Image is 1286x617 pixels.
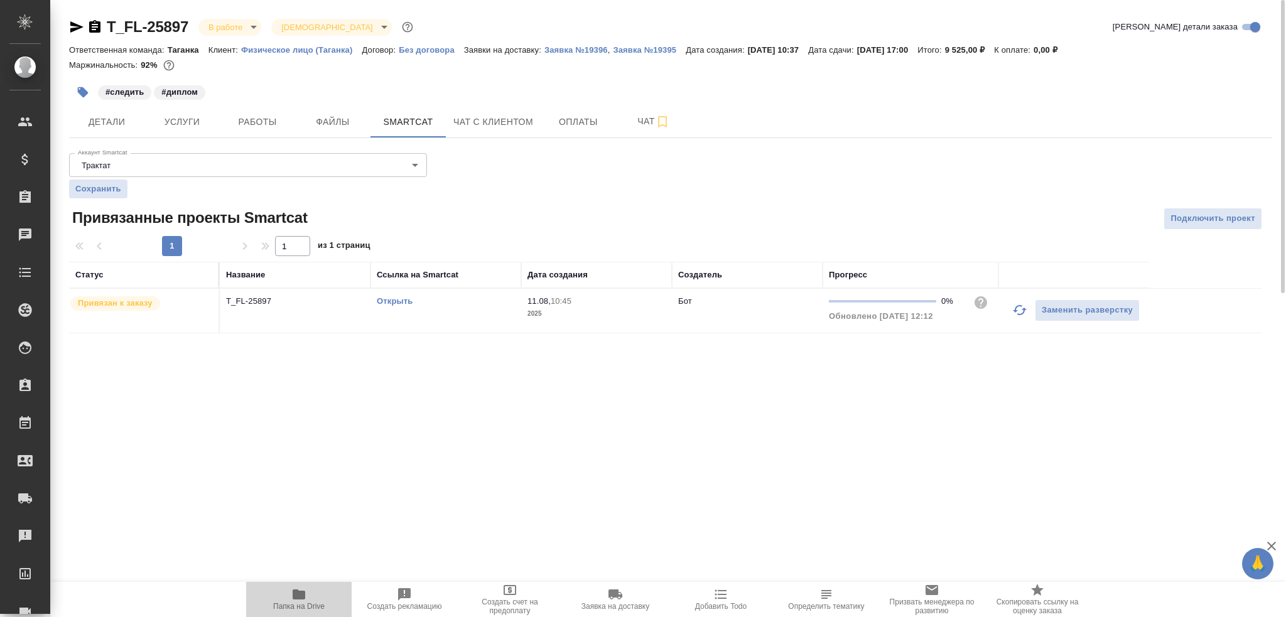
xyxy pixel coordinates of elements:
[69,180,127,198] button: Сохранить
[161,86,198,99] p: #диплом
[198,19,261,36] div: В работе
[548,114,608,130] span: Оплаты
[829,269,867,281] div: Прогресс
[87,19,102,35] button: Скопировать ссылку
[168,45,208,55] p: Таганка
[1035,299,1140,321] button: Заменить разверстку
[748,45,809,55] p: [DATE] 10:37
[278,22,376,33] button: [DEMOGRAPHIC_DATA]
[1242,548,1273,579] button: 🙏
[994,45,1034,55] p: К оплате:
[69,45,168,55] p: Ответственная команда:
[1005,295,1035,325] button: Обновить прогресс
[1247,550,1268,577] span: 🙏
[69,153,427,177] div: Трактат
[303,114,363,130] span: Файлы
[78,160,114,171] button: Трактат
[241,45,362,55] p: Физическое лицо (Таганка)
[69,208,308,228] span: Привязанные проекты Smartcat
[399,19,416,35] button: Доп статусы указывают на важность/срочность заказа
[75,269,104,281] div: Статус
[624,114,684,129] span: Чат
[362,45,399,55] p: Договор:
[152,114,212,130] span: Услуги
[69,19,84,35] button: Скопировать ссылку для ЯМессенджера
[608,45,613,55] p: ,
[141,60,160,70] p: 92%
[527,308,666,320] p: 2025
[69,60,141,70] p: Маржинальность:
[808,45,856,55] p: Дата сдачи:
[945,45,995,55] p: 9 525,00 ₽
[917,45,944,55] p: Итого:
[551,296,571,306] p: 10:45
[161,57,177,73] button: 640.68 RUB;
[377,269,458,281] div: Ссылка на Smartcat
[69,78,97,106] button: Добавить тэг
[686,45,747,55] p: Дата создания:
[77,114,137,130] span: Детали
[227,114,288,130] span: Работы
[399,45,464,55] p: Без договора
[453,114,533,130] span: Чат с клиентом
[271,19,391,36] div: В работе
[208,45,241,55] p: Клиент:
[1042,303,1133,318] span: Заменить разверстку
[464,45,544,55] p: Заявки на доставку:
[78,297,153,309] p: Привязан к заказу
[205,22,246,33] button: В работе
[613,44,686,56] button: Заявка №19395
[1034,45,1067,55] p: 0,00 ₽
[399,44,464,55] a: Без договора
[105,86,144,99] p: #следить
[678,296,692,306] p: Бот
[678,269,722,281] div: Создатель
[377,296,413,306] a: Открыть
[107,18,188,35] a: T_FL-25897
[829,311,933,321] span: Обновлено [DATE] 12:12
[857,45,918,55] p: [DATE] 17:00
[544,45,608,55] p: Заявка №19396
[226,295,364,308] p: T_FL-25897
[941,295,963,308] div: 0%
[527,296,551,306] p: 11.08,
[1164,208,1262,230] button: Подключить проект
[378,114,438,130] span: Smartcat
[318,238,370,256] span: из 1 страниц
[75,183,121,195] span: Сохранить
[527,269,588,281] div: Дата создания
[613,45,686,55] p: Заявка №19395
[226,269,265,281] div: Название
[241,44,362,55] a: Физическое лицо (Таганка)
[655,114,670,129] svg: Подписаться
[1170,212,1255,226] span: Подключить проект
[544,44,608,56] button: Заявка №19396
[1113,21,1238,33] span: [PERSON_NAME] детали заказа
